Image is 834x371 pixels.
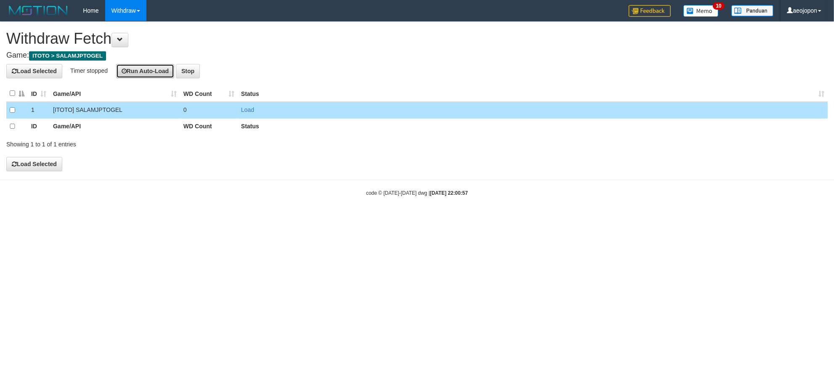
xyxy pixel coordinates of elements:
[29,51,106,61] span: ITOTO > SALAMJPTOGEL
[50,118,180,134] th: Game/API
[6,64,62,78] button: Load Selected
[70,67,108,74] span: Timer stopped
[6,157,62,171] button: Load Selected
[28,118,50,134] th: ID
[183,106,187,113] span: 0
[6,4,70,17] img: MOTION_logo.png
[50,85,180,102] th: Game/API: activate to sort column ascending
[430,190,468,196] strong: [DATE] 22:00:57
[116,64,175,78] button: Run Auto-Load
[713,2,724,10] span: 10
[238,85,828,102] th: Status: activate to sort column ascending
[28,102,50,118] td: 1
[6,51,828,60] h4: Game:
[238,118,828,134] th: Status
[6,137,341,148] div: Showing 1 to 1 of 1 entries
[50,102,180,118] td: [ITOTO] SALAMJPTOGEL
[731,5,773,16] img: panduan.png
[180,85,238,102] th: WD Count: activate to sort column ascending
[366,190,468,196] small: code © [DATE]-[DATE] dwg |
[180,118,238,134] th: WD Count
[6,30,828,47] h1: Withdraw Fetch
[683,5,719,17] img: Button%20Memo.svg
[629,5,671,17] img: Feedback.jpg
[28,85,50,102] th: ID: activate to sort column ascending
[176,64,200,78] button: Stop
[241,106,254,113] a: Load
